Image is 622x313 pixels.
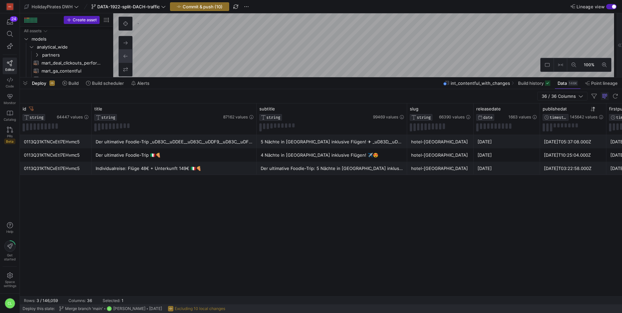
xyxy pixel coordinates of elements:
span: models [32,35,109,43]
span: STRING [101,115,115,120]
button: Build history [515,78,553,89]
a: PRsBeta [3,124,17,147]
span: title [94,106,102,111]
span: STRING [30,115,44,120]
button: Build scheduler [83,78,127,89]
span: Deploy [32,80,46,86]
div: 3 / 146,059 [37,298,58,303]
div: CL [107,306,112,311]
span: mart_ga_contentful​​​​​​​​​​ [42,67,103,75]
span: 64447 values [57,115,83,119]
button: CL [3,296,17,310]
span: DATE [483,115,492,120]
div: Der ultimative Foodie-Trip 🇮🇹🍕 [96,149,253,162]
button: HolidayPirates DWH [23,2,80,11]
button: Merge branch 'main'CL[PERSON_NAME][DATE] [57,304,164,313]
span: Catalog [4,117,16,121]
span: slug [410,106,418,111]
a: HG [3,1,17,12]
div: [DATE]T10:25:04.000Z [544,149,602,162]
button: Create asset [64,16,100,24]
span: Help [6,230,14,234]
div: [DATE] [478,135,536,148]
span: subtitle [259,106,275,111]
span: Create asset [73,18,97,22]
button: Help [3,219,17,236]
a: mart_deal_clickouts_performance​​​​​​​​​​ [23,59,110,67]
span: 145642 values [570,115,597,119]
span: 66390 values [439,115,465,119]
a: mart_partner_performance​​​​​​​​​​ [23,75,110,83]
span: Build [68,80,79,86]
div: [DATE]T05:37:08.000Z [544,135,602,148]
span: Excluding 10 local changes [175,306,225,311]
div: Press SPACE to select this row. [23,59,110,67]
div: hotel-[GEOGRAPHIC_DATA] [411,149,470,162]
span: Merge branch 'main' [65,306,103,311]
div: [DATE] [478,149,536,162]
span: Build scheduler [92,80,124,86]
span: HolidayPirates DWH [32,4,73,9]
a: Editor [3,58,17,74]
span: analytical_wide [37,43,109,51]
button: Data146K [555,78,581,89]
span: [PERSON_NAME] [113,306,145,311]
button: Excluding 10 local changes [166,304,227,313]
a: Catalog [3,107,17,124]
span: STRING [266,115,280,120]
div: Der ultimative Foodie-Trip _uD83C__uDDEE__uD83C__uDDF9__uD83C__uDF55_ [96,135,253,148]
span: Beta [4,139,15,144]
span: Code [6,84,14,88]
span: [DATE] [149,306,162,311]
div: 1 [122,298,124,303]
a: mart_ga_contentful​​​​​​​​​​ [23,67,110,75]
div: Press SPACE to select this row. [23,27,110,35]
span: STRING [417,115,431,120]
div: 5 Nächte in [GEOGRAPHIC_DATA] inklusive Flügen! ✈ _uD83D__uDE0D_ [261,135,403,148]
span: 36 / 36 Columns [542,93,578,99]
div: 0113Q31KTNCxEtI7EHvmc5 [24,149,88,162]
div: All assets [24,29,42,33]
span: releasedate [476,106,501,111]
div: [DATE]T03:22:58.000Z [544,162,602,175]
span: publishedat [543,106,567,111]
a: Spacesettings [3,269,17,291]
span: id [23,106,26,111]
span: 1663 values [508,115,531,119]
span: partners [42,51,109,59]
button: 36 / 36 Columns [537,92,587,100]
button: Commit & push (10) [170,2,229,11]
button: Build [59,78,82,89]
div: Press SPACE to select this row. [23,43,110,51]
span: Commit & push (10) [183,4,222,9]
div: hotel-[GEOGRAPHIC_DATA] [411,162,470,175]
span: Get started [4,253,16,261]
a: Code [3,74,17,91]
div: 0113Q31KTNCxEtI7EHvmc5 [24,162,88,175]
div: hotel-[GEOGRAPHIC_DATA] [411,135,470,148]
div: 146K [568,80,578,86]
span: 99469 values [373,115,398,119]
a: Monitor [3,91,17,107]
div: Press SPACE to select this row. [23,35,110,43]
div: 24 [10,16,18,22]
button: 24 [3,16,17,28]
button: DATA-1922-split-DACH-traffic [90,2,167,11]
span: TIMESTAMP [550,115,567,120]
div: Der ultimative Foodie-Trip: 5 Nächte in [GEOGRAPHIC_DATA] inklusive Flügen! ✈️😍 [261,162,403,175]
div: Rows: [24,298,35,303]
div: Individualreise: Flüge 48€ + Unterkunft 149€ 🇮🇹🍕 [96,162,253,175]
span: mart_deal_clickouts_performance​​​​​​​​​​ [42,59,103,67]
span: Lineage view [577,4,605,9]
span: DATA-1922-split-DACH-traffic [97,4,160,9]
div: 0113Q31KTNCxEtI7EHvmc5 [24,135,88,148]
div: Selected: [103,298,120,303]
span: Build history [518,80,544,86]
span: Alerts [137,80,149,86]
span: PRs [7,134,13,138]
div: Columns: [68,298,86,303]
div: 4 Nächte in [GEOGRAPHIC_DATA] inklusive Flügen! ✈️😍 [261,149,403,162]
span: Point lineage [591,80,618,86]
div: Press SPACE to select this row. [23,75,110,83]
div: CL [5,298,15,309]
